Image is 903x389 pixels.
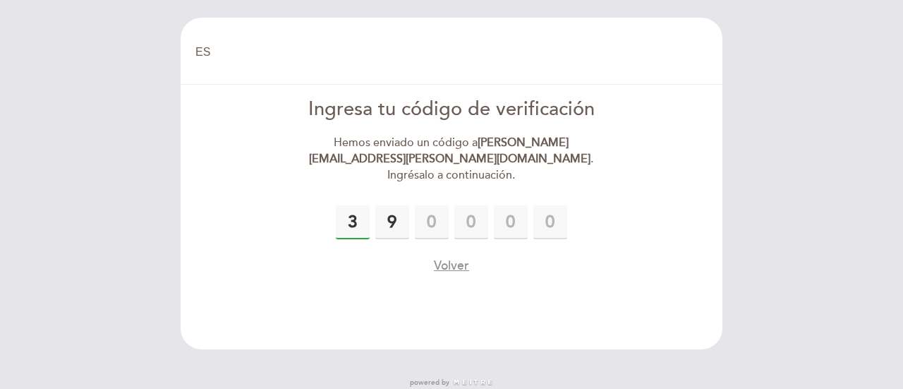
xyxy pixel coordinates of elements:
a: powered by [410,378,493,388]
strong: [PERSON_NAME][EMAIL_ADDRESS][PERSON_NAME][DOMAIN_NAME] [309,136,590,166]
div: Hemos enviado un código a . Ingrésalo a continuación. [290,135,614,184]
input: 0 [415,205,449,239]
input: 0 [533,205,567,239]
input: 0 [375,205,409,239]
button: Volver [434,257,469,275]
div: Ingresa tu código de verificación [290,96,614,124]
input: 0 [494,205,528,239]
span: powered by [410,378,449,388]
input: 0 [454,205,488,239]
img: MEITRE [453,379,493,386]
input: 0 [336,205,370,239]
